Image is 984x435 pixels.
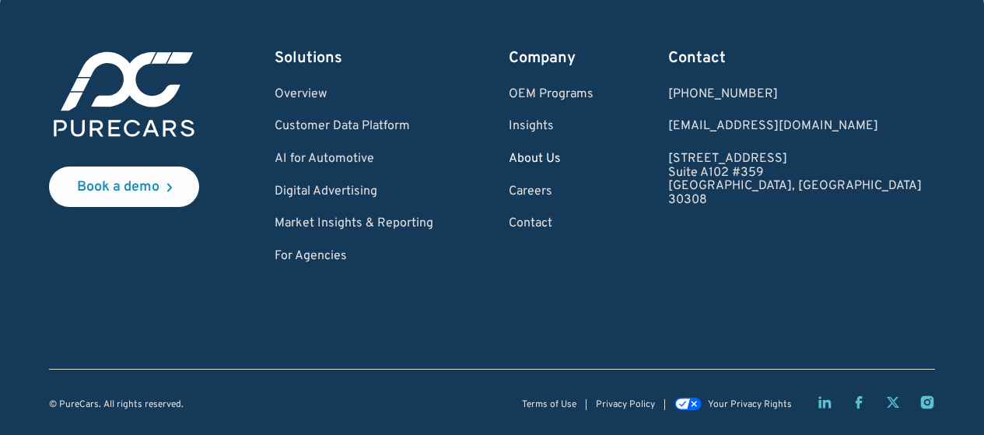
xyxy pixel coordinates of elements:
a: Overview [275,88,433,102]
a: Terms of Use [522,400,576,410]
div: [PHONE_NUMBER] [668,88,922,102]
a: Insights [509,120,594,134]
a: Careers [509,185,594,199]
a: Your Privacy Rights [674,399,791,410]
a: Email us [668,120,922,134]
a: LinkedIn page [817,395,832,410]
a: Book a demo [49,167,199,207]
div: Company [509,47,594,69]
a: Digital Advertising [275,185,433,199]
div: Your Privacy Rights [708,400,792,410]
a: AI for Automotive [275,153,433,167]
a: Facebook page [851,395,867,410]
a: About Us [509,153,594,167]
div: Contact [668,47,922,69]
a: Instagram page [919,395,935,410]
div: Solutions [275,47,433,69]
img: purecars logo [49,47,199,142]
a: OEM Programs [509,88,594,102]
a: Customer Data Platform [275,120,433,134]
a: Market Insights & Reporting [275,217,433,231]
a: For Agencies [275,250,433,264]
a: Privacy Policy [596,400,655,410]
a: [STREET_ADDRESS]Suite A102 #359[GEOGRAPHIC_DATA], [GEOGRAPHIC_DATA]30308 [668,153,922,207]
a: Contact [509,217,594,231]
div: © PureCars. All rights reserved. [49,400,184,410]
a: Twitter X page [885,395,901,410]
div: Book a demo [77,181,159,195]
